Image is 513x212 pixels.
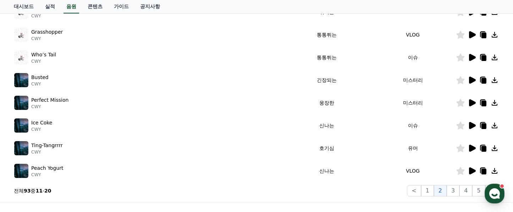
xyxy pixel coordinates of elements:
[65,164,73,170] span: 대화
[370,137,456,160] td: 유머
[31,36,63,41] p: CWY
[31,58,56,64] p: CWY
[283,46,370,69] td: 통통튀는
[31,81,49,87] p: CWY
[370,69,456,91] td: 미스터리
[283,69,370,91] td: 긴장되는
[31,51,56,58] p: Who’s Tail
[2,153,47,171] a: 홈
[370,160,456,182] td: VLOG
[31,149,62,155] p: CWY
[370,114,456,137] td: 이슈
[31,96,68,104] p: Perfect Mission
[31,13,78,19] p: CWY
[92,153,136,171] a: 설정
[31,104,68,110] p: CWY
[31,164,63,172] p: Peach Yogurt
[14,187,51,194] p: 전체 중 -
[283,114,370,137] td: 신나는
[31,127,52,132] p: CWY
[14,118,28,133] img: music
[31,28,63,36] p: Grasshopper
[14,28,28,42] img: music
[14,164,28,178] img: music
[14,50,28,65] img: music
[283,23,370,46] td: 통통튀는
[14,73,28,87] img: music
[370,46,456,69] td: 이슈
[421,185,434,196] button: 1
[283,137,370,160] td: 호기심
[14,96,28,110] img: music
[370,23,456,46] td: VLOG
[47,153,92,171] a: 대화
[14,141,28,155] img: music
[283,91,370,114] td: 웅장한
[407,185,421,196] button: <
[447,185,459,196] button: 3
[44,188,51,194] strong: 20
[22,164,27,169] span: 홈
[110,164,118,169] span: 설정
[31,74,49,81] p: Busted
[459,185,472,196] button: 4
[24,188,31,194] strong: 93
[31,119,52,127] p: Ice Coke
[370,91,456,114] td: 미스터리
[31,142,62,149] p: Ting-Tangrrrr
[283,160,370,182] td: 신나는
[31,172,63,178] p: CWY
[472,185,485,196] button: 5
[434,185,447,196] button: 2
[35,188,42,194] strong: 11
